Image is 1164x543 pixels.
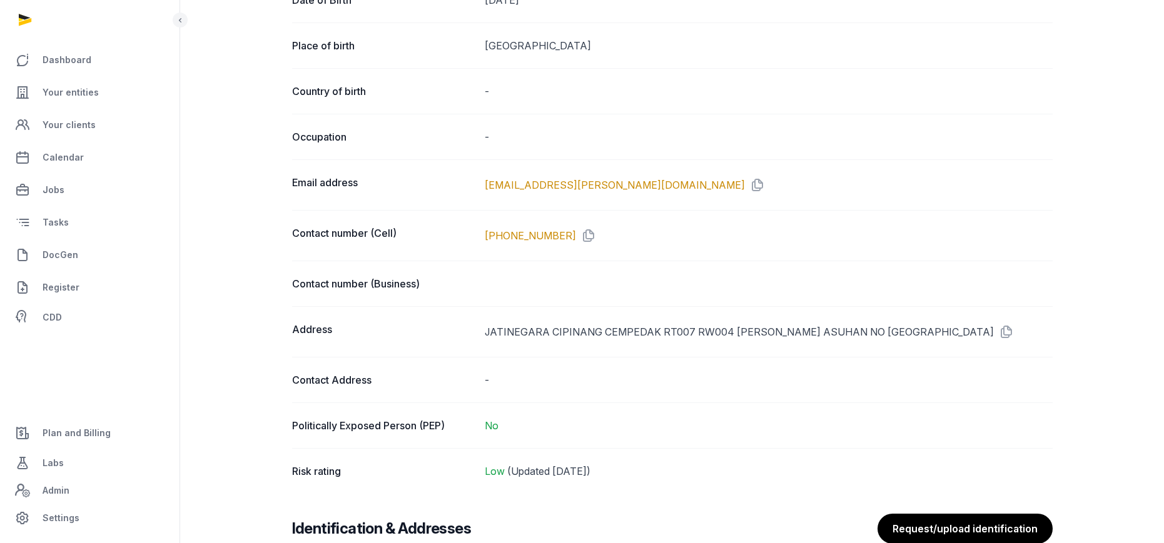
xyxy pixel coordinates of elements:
[292,276,475,291] dt: Contact number (Business)
[43,310,62,325] span: CDD
[292,372,475,387] dt: Contact Address
[10,272,170,302] a: Register
[43,85,99,100] span: Your entities
[485,322,1053,342] div: JATINEGARA CIPINANG CEMPEDAK RT007 RW004 [PERSON_NAME] ASUHAN NO [GEOGRAPHIC_DATA]
[292,322,475,342] dt: Address
[10,77,170,107] a: Your entities
[485,38,1053,53] dd: [GEOGRAPHIC_DATA]
[10,478,170,503] a: Admin
[10,142,170,172] a: Calendar
[43,456,64,471] span: Labs
[43,426,111,441] span: Plan and Billing
[43,182,64,197] span: Jobs
[10,305,170,330] a: CDD
[292,418,475,433] dt: Politically Exposed Person (PEP)
[43,247,78,262] span: DocGen
[292,464,475,479] dt: Risk rating
[43,215,69,230] span: Tasks
[43,117,96,132] span: Your clients
[507,465,590,477] span: (Updated [DATE])
[485,177,745,192] a: [EMAIL_ADDRESS][PERSON_NAME][DOMAIN_NAME]
[292,519,471,539] h3: Identification & Addresses
[292,175,475,195] dt: Email address
[485,129,1053,144] dd: -
[43,280,79,295] span: Register
[10,448,170,478] a: Labs
[43,483,69,498] span: Admin
[485,465,505,477] span: Low
[10,207,170,237] a: Tasks
[292,226,475,246] dt: Contact number (Cell)
[292,38,475,53] dt: Place of birth
[43,511,79,526] span: Settings
[43,150,84,165] span: Calendar
[485,228,576,243] a: [PHONE_NUMBER]
[10,45,170,75] a: Dashboard
[292,129,475,144] dt: Occupation
[485,418,1053,433] dd: No
[43,52,91,67] span: Dashboard
[10,175,170,205] a: Jobs
[10,418,170,448] a: Plan and Billing
[10,240,170,270] a: DocGen
[292,84,475,99] dt: Country of birth
[10,110,170,140] a: Your clients
[485,372,1053,387] div: -
[485,84,1053,99] dd: -
[10,503,170,533] a: Settings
